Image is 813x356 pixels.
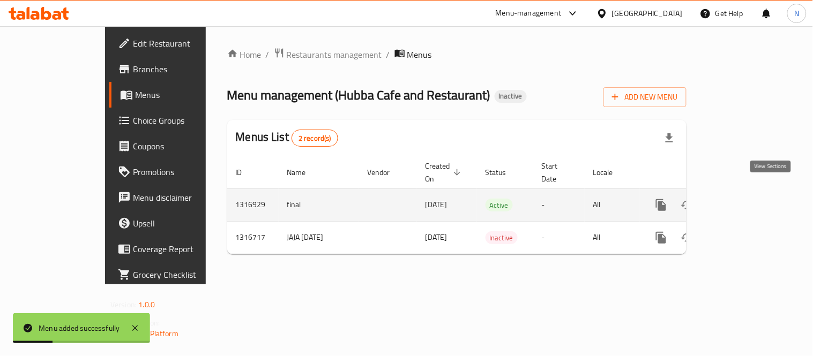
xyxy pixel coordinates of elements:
[426,230,447,244] span: [DATE]
[612,90,678,104] span: Add New Menu
[138,298,155,312] span: 1.0.0
[227,188,279,221] td: 1316929
[486,232,518,244] span: Inactive
[585,188,640,221] td: All
[495,90,527,103] div: Inactive
[109,31,241,56] a: Edit Restaurant
[657,125,682,151] div: Export file
[292,133,338,143] span: 2 record(s)
[227,221,279,254] td: 1316717
[109,262,241,287] a: Grocery Checklist
[496,7,562,20] div: Menu-management
[648,192,674,218] button: more
[287,166,320,179] span: Name
[533,188,585,221] td: -
[133,243,232,255] span: Coverage Report
[612,7,683,19] div: [GEOGRAPHIC_DATA]
[640,156,760,189] th: Actions
[109,236,241,262] a: Coverage Report
[133,268,232,281] span: Grocery Checklist
[133,114,232,127] span: Choice Groups
[133,191,232,204] span: Menu disclaimer
[236,166,256,179] span: ID
[236,129,338,147] h2: Menus List
[593,166,627,179] span: Locale
[368,166,404,179] span: Vendor
[674,225,700,251] button: Change Status
[133,63,232,75] span: Branches
[794,7,799,19] span: N
[486,166,520,179] span: Status
[386,48,390,61] li: /
[279,188,359,221] td: final
[109,210,241,236] a: Upsell
[227,83,490,107] span: Menu management ( Hubba Cafe and Restaurant )
[542,160,572,185] span: Start Date
[648,225,674,251] button: more
[227,156,760,254] table: enhanced table
[292,130,338,147] div: Total records count
[109,133,241,159] a: Coupons
[109,108,241,133] a: Choice Groups
[109,185,241,210] a: Menu disclaimer
[266,48,270,61] li: /
[274,48,382,62] a: Restaurants management
[135,88,232,101] span: Menus
[227,48,687,62] nav: breadcrumb
[133,217,232,230] span: Upsell
[486,231,518,244] div: Inactive
[533,221,585,254] td: -
[110,298,137,312] span: Version:
[109,82,241,108] a: Menus
[279,221,359,254] td: JAJA [DATE]
[133,165,232,178] span: Promotions
[133,140,232,153] span: Coupons
[495,92,527,101] span: Inactive
[227,48,262,61] a: Home
[426,198,447,211] span: [DATE]
[426,160,464,185] span: Created On
[39,322,120,334] div: Menu added successfully
[109,159,241,185] a: Promotions
[109,56,241,82] a: Branches
[486,199,513,211] span: Active
[407,48,432,61] span: Menus
[133,37,232,50] span: Edit Restaurant
[603,87,687,107] button: Add New Menu
[287,48,382,61] span: Restaurants management
[585,221,640,254] td: All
